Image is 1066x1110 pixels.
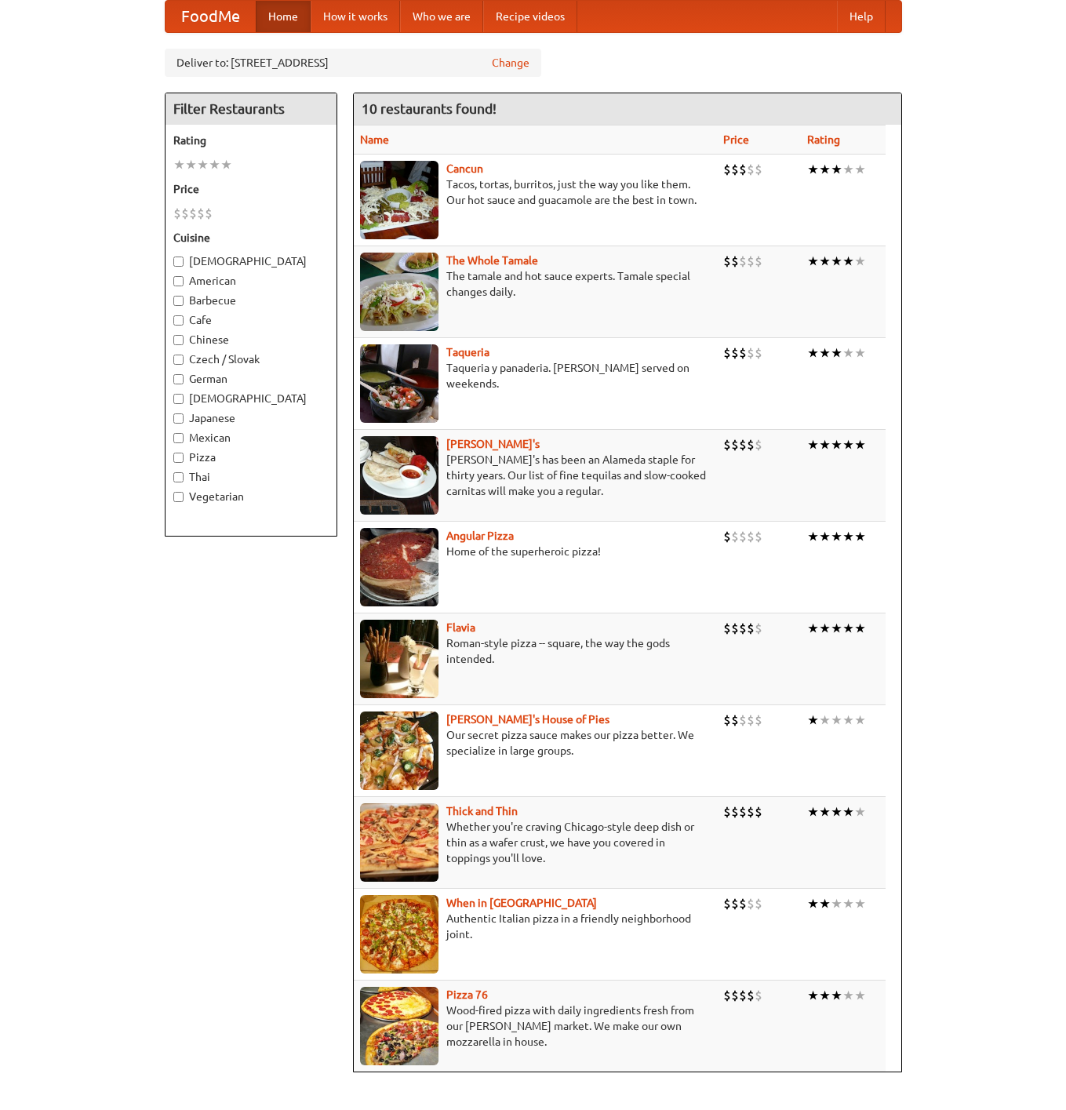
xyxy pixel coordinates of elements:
li: $ [731,528,739,545]
li: ★ [831,253,842,270]
p: Roman-style pizza -- square, the way the gods intended. [360,635,711,667]
li: ★ [831,344,842,362]
li: ★ [197,156,209,173]
li: $ [723,344,731,362]
li: ★ [807,620,819,637]
li: ★ [854,987,866,1004]
h5: Price [173,181,329,197]
li: $ [723,436,731,453]
img: angular.jpg [360,528,438,606]
li: ★ [854,803,866,821]
b: Pizza 76 [446,988,488,1001]
li: ★ [807,895,819,912]
li: ★ [842,895,854,912]
input: [DEMOGRAPHIC_DATA] [173,257,184,267]
li: $ [731,161,739,178]
label: Mexican [173,430,329,446]
li: $ [747,895,755,912]
li: ★ [807,528,819,545]
label: Vegetarian [173,489,329,504]
p: Home of the superheroic pizza! [360,544,711,559]
a: Change [492,55,529,71]
label: American [173,273,329,289]
li: ★ [831,528,842,545]
b: The Whole Tamale [446,254,538,267]
input: German [173,374,184,384]
input: Thai [173,472,184,482]
img: pizza76.jpg [360,987,438,1065]
li: $ [739,987,747,1004]
li: $ [755,436,762,453]
li: ★ [842,436,854,453]
li: $ [747,344,755,362]
li: $ [755,987,762,1004]
input: Chinese [173,335,184,345]
a: Price [723,133,749,146]
a: FoodMe [166,1,256,32]
li: $ [755,895,762,912]
li: $ [747,253,755,270]
li: ★ [807,344,819,362]
li: ★ [842,344,854,362]
li: ★ [819,711,831,729]
li: ★ [842,711,854,729]
li: $ [755,253,762,270]
a: Angular Pizza [446,530,514,542]
li: ★ [842,528,854,545]
li: $ [747,161,755,178]
b: When in [GEOGRAPHIC_DATA] [446,897,597,909]
img: taqueria.jpg [360,344,438,423]
ng-pluralize: 10 restaurants found! [362,101,497,116]
h5: Cuisine [173,230,329,246]
label: [DEMOGRAPHIC_DATA] [173,253,329,269]
li: ★ [854,436,866,453]
li: ★ [819,253,831,270]
li: $ [723,161,731,178]
li: $ [739,528,747,545]
a: Rating [807,133,840,146]
input: Japanese [173,413,184,424]
label: [DEMOGRAPHIC_DATA] [173,391,329,406]
p: Whether you're craving Chicago-style deep dish or thin as a wafer crust, we have you covered in t... [360,819,711,866]
li: $ [731,803,739,821]
li: ★ [854,344,866,362]
li: ★ [842,987,854,1004]
p: Tacos, tortas, burritos, just the way you like them. Our hot sauce and guacamole are the best in ... [360,177,711,208]
a: Flavia [446,621,475,634]
li: ★ [854,620,866,637]
a: [PERSON_NAME]'s [446,438,540,450]
li: ★ [854,253,866,270]
label: Pizza [173,449,329,465]
li: $ [747,436,755,453]
label: Thai [173,469,329,485]
li: ★ [831,436,842,453]
p: Our secret pizza sauce makes our pizza better. We specialize in large groups. [360,727,711,759]
li: ★ [854,895,866,912]
li: ★ [842,253,854,270]
li: $ [747,620,755,637]
li: ★ [831,895,842,912]
label: Japanese [173,410,329,426]
li: $ [723,987,731,1004]
li: ★ [831,161,842,178]
label: Chinese [173,332,329,348]
img: wheninrome.jpg [360,895,438,974]
li: $ [197,205,205,222]
img: flavia.jpg [360,620,438,698]
a: Cancun [446,162,483,175]
input: Czech / Slovak [173,355,184,365]
li: ★ [831,987,842,1004]
input: Mexican [173,433,184,443]
li: $ [723,711,731,729]
img: cancun.jpg [360,161,438,239]
li: $ [755,711,762,729]
li: ★ [842,803,854,821]
a: Taqueria [446,346,489,358]
li: ★ [842,161,854,178]
label: Barbecue [173,293,329,308]
li: $ [723,620,731,637]
a: Home [256,1,311,32]
li: ★ [819,620,831,637]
